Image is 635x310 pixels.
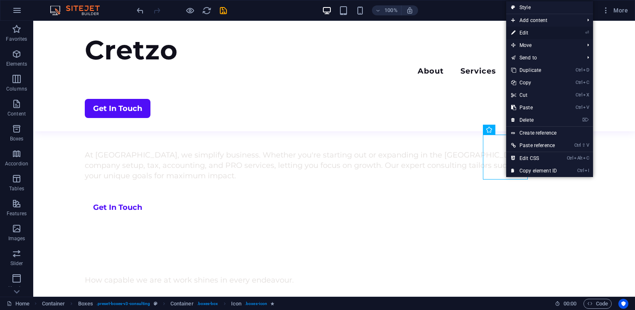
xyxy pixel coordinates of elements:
[583,80,589,85] i: C
[602,6,628,15] span: More
[231,299,241,309] span: Click to select. Double-click to edit
[618,299,628,309] button: Usercentrics
[218,5,228,15] button: save
[7,111,26,117] p: Content
[271,301,274,306] i: Element contains an animation
[585,168,589,173] i: I
[96,299,150,309] span: . preset-boxes-v3-consulting
[583,155,589,161] i: C
[197,299,218,309] span: . boxes-box
[506,152,562,165] a: CtrlAltCEdit CSS
[185,5,195,15] button: Click here to leave preview mode and continue editing
[583,299,612,309] button: Code
[154,301,158,306] i: This element is a customizable preset
[42,299,275,309] nav: breadcrumb
[598,4,631,17] button: More
[506,14,581,27] span: Add content
[42,299,65,309] span: Click to select. Double-click to edit
[576,105,582,110] i: Ctrl
[506,27,562,39] a: ⏎Edit
[586,143,589,148] i: V
[576,92,582,98] i: Ctrl
[506,52,581,64] a: Send to
[506,89,562,101] a: CtrlXCut
[569,300,571,307] span: :
[10,260,23,267] p: Slider
[583,105,589,110] i: V
[564,299,576,309] span: 00 00
[6,86,27,92] p: Columns
[384,5,398,15] h6: 100%
[5,160,28,167] p: Accordion
[574,155,582,161] i: Alt
[48,5,110,15] img: Editor Logo
[585,30,589,35] i: ⏎
[567,155,573,161] i: Ctrl
[7,299,30,309] a: Click to cancel selection. Double-click to open Pages
[582,117,589,123] i: ⌦
[583,92,589,98] i: X
[506,39,581,52] span: Move
[506,1,593,14] a: Style
[576,67,582,73] i: Ctrl
[576,80,582,85] i: Ctrl
[219,6,228,15] i: Save (Ctrl+S)
[170,299,194,309] span: Click to select. Double-click to edit
[6,61,27,67] p: Elements
[135,5,145,15] button: undo
[202,5,212,15] button: reload
[506,101,562,114] a: CtrlVPaste
[574,143,581,148] i: Ctrl
[6,36,27,42] p: Favorites
[587,299,608,309] span: Code
[406,7,413,14] i: On resize automatically adjust zoom level to fit chosen device.
[506,165,562,177] a: CtrlICopy element ID
[506,139,562,152] a: Ctrl⇧VPaste reference
[7,210,27,217] p: Features
[506,64,562,76] a: CtrlDDuplicate
[245,299,267,309] span: . boxes-icon
[506,127,593,139] a: Create reference
[135,6,145,15] i: Undo: Change text (Ctrl+Z)
[10,135,24,142] p: Boxes
[8,285,25,292] p: Header
[202,6,212,15] i: Reload page
[506,76,562,89] a: CtrlCCopy
[577,168,584,173] i: Ctrl
[582,143,586,148] i: ⇧
[78,299,93,309] span: Click to select. Double-click to edit
[583,67,589,73] i: D
[555,299,577,309] h6: Session time
[372,5,401,15] button: 100%
[9,185,24,192] p: Tables
[8,235,25,242] p: Images
[506,114,562,126] a: ⌦Delete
